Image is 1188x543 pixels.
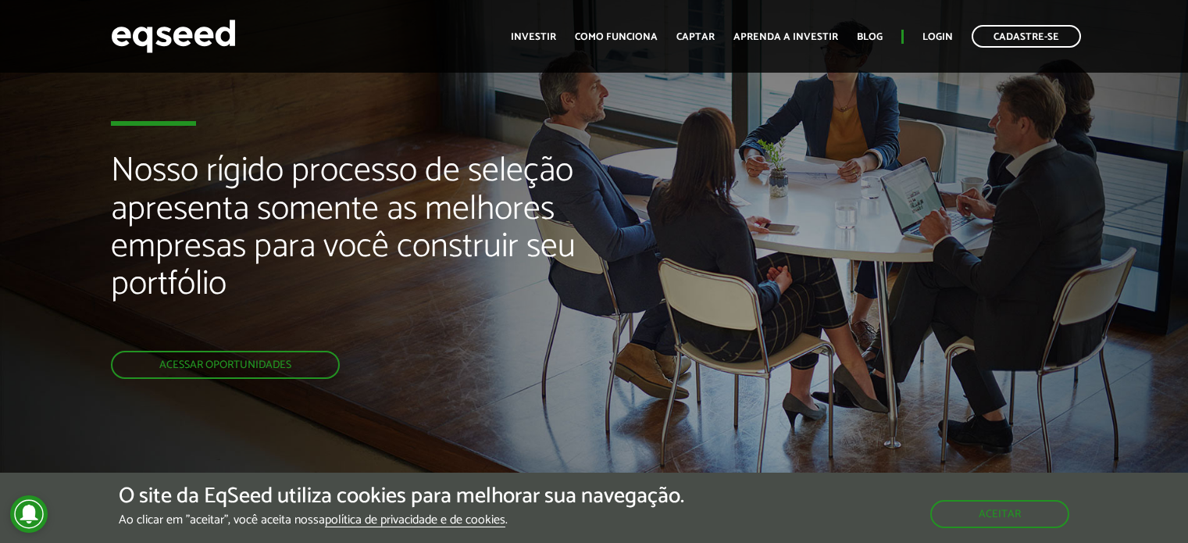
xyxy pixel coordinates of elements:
[119,513,684,527] p: Ao clicar em "aceitar", você aceita nossa .
[325,514,505,527] a: política de privacidade e de cookies
[119,484,684,509] h5: O site da EqSeed utiliza cookies para melhorar sua navegação.
[972,25,1081,48] a: Cadastre-se
[511,32,556,42] a: Investir
[922,32,953,42] a: Login
[111,351,340,379] a: Acessar oportunidades
[857,32,883,42] a: Blog
[575,32,658,42] a: Como funciona
[111,152,682,351] h2: Nosso rígido processo de seleção apresenta somente as melhores empresas para você construir seu p...
[111,16,236,57] img: EqSeed
[930,500,1069,528] button: Aceitar
[676,32,715,42] a: Captar
[733,32,838,42] a: Aprenda a investir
